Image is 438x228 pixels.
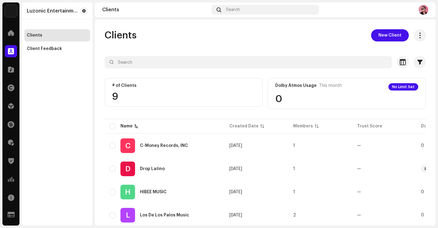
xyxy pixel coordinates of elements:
button: New Client [371,29,409,41]
div: H [120,185,135,199]
re-m-nav-item: Client Feedback [24,43,90,55]
div: Luzonic Entertainment, LLC [27,9,78,13]
div: C [120,138,135,153]
span: Apr 14, 2025 [229,144,242,148]
div: L [120,208,135,223]
re-a-table-badge: — [357,190,411,194]
re-a-table-badge: — [357,213,411,217]
span: No Limit Set [392,85,415,89]
div: Dolby Atmos Usage [275,83,317,88]
div: Drop Latino [140,167,165,171]
img: 3f8b1ee6-8fa8-4d5b-9023-37de06d8e731 [5,5,17,17]
div: Client Feedback [27,46,62,51]
span: New Client [378,29,401,41]
span: Search [226,7,240,12]
span: 1 [293,190,295,194]
span: May 14, 2025 [229,213,242,217]
re-a-table-badge: — [357,167,411,171]
re-a-table-badge: — [357,144,411,148]
span: 2 [293,213,296,217]
div: Los De Los Palos Music [140,213,189,217]
div: Name [120,123,133,129]
div: Created Date [229,123,259,129]
span: 1 [293,144,295,148]
span: 0 [421,190,424,194]
div: Members [293,123,313,129]
span: 0 [421,144,424,148]
span: Clients [105,29,137,41]
div: Clients [102,7,209,12]
re-o-card-value: # of Clients [105,78,263,109]
img: 3510e9c2-cc3f-4b6a-9b7a-8c4b2eabcfaf [419,5,428,15]
div: D [120,162,135,176]
div: Clients [27,33,42,38]
span: Aug 13, 2025 [229,167,242,171]
div: HIBEE MUSIC [140,190,167,194]
re-m-nav-item: Clients [24,29,90,41]
span: Apr 16, 2025 [229,190,242,194]
div: # of Clients [112,83,255,88]
span: 0 [421,213,424,217]
span: Enable [425,166,437,171]
div: C-Money Records, INC [140,144,188,148]
span: This month [319,83,342,88]
input: Search [105,56,392,68]
span: 1 [293,167,295,171]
